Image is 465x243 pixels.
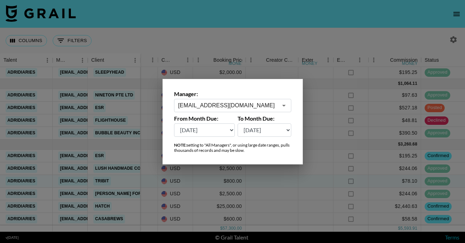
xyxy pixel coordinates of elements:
[174,90,291,97] label: Manager:
[174,142,187,148] strong: NOTE:
[174,115,235,122] label: From Month Due:
[279,101,289,110] button: Open
[238,115,291,122] label: To Month Due:
[174,142,291,153] div: setting to "All Managers", or using large date ranges, pulls thousands of records and may be slow.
